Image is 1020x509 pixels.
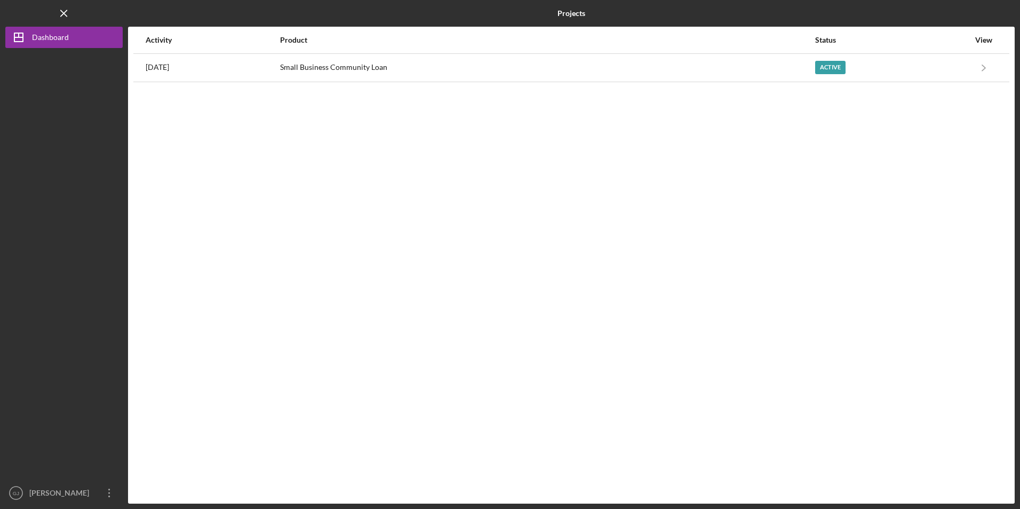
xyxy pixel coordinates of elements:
[815,61,846,74] div: Active
[13,490,19,496] text: GJ
[280,36,814,44] div: Product
[557,9,585,18] b: Projects
[32,27,69,51] div: Dashboard
[146,36,279,44] div: Activity
[815,36,969,44] div: Status
[27,482,96,506] div: [PERSON_NAME]
[5,482,123,504] button: GJ[PERSON_NAME]
[146,63,169,71] time: 2025-08-13 18:42
[5,27,123,48] button: Dashboard
[970,36,997,44] div: View
[280,54,814,81] div: Small Business Community Loan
